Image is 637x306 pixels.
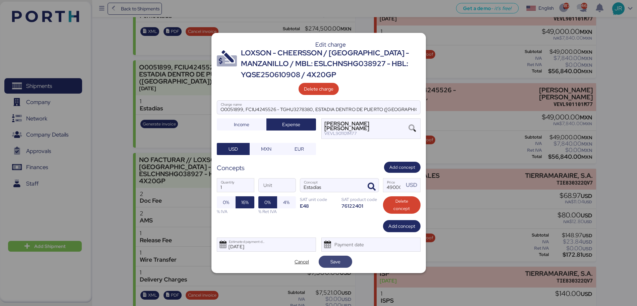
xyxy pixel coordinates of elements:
button: Add concept [383,220,421,232]
span: MXN [261,145,271,153]
input: Quantity [217,178,254,192]
input: Concept [300,178,363,192]
span: Add concept [389,164,415,171]
span: 0% [264,198,271,206]
button: Delete charge [299,83,339,95]
div: E48 [300,203,337,209]
div: SAT product code [341,196,379,203]
span: Delete charge [304,85,333,93]
input: Charge name [217,101,420,114]
span: Cancel [295,258,309,266]
input: Unit [259,178,296,192]
div: % IVA [217,208,254,215]
div: SAT unit code [300,196,337,203]
button: ConceptConcept [365,180,379,194]
button: USD [217,143,250,155]
button: Cancel [285,256,319,268]
div: LOXSON - CHEERSSON / [GEOGRAPHIC_DATA] - MANZANILLO / MBL: ESLCHNSHG038927 - HBL: YQSE250610908 /... [241,48,421,80]
div: [PERSON_NAME] [PERSON_NAME] [324,121,407,131]
span: 0% [223,198,229,206]
span: Add concept [388,222,415,230]
div: % Ret IVA [258,208,296,215]
div: USD [406,181,420,189]
span: Income [234,120,249,129]
button: 4% [277,196,296,208]
button: 0% [217,196,236,208]
span: Save [330,258,340,266]
button: Add concept [384,162,421,173]
button: EUR [283,143,316,155]
span: Delete concept [388,198,415,212]
div: VEVL901101M77 [324,131,407,136]
button: Delete concept [383,196,421,214]
span: USD [229,145,238,153]
button: Save [319,256,352,268]
span: 16% [241,198,249,206]
button: 0% [258,196,277,208]
div: Concepts [217,163,245,173]
button: Income [217,118,266,131]
input: Price [383,178,404,192]
span: 4% [283,198,290,206]
button: MXN [250,143,283,155]
button: Expense [266,118,316,131]
button: 16% [236,196,254,208]
span: Expense [282,120,300,129]
div: 76122401 [341,203,379,209]
span: EUR [295,145,304,153]
div: Edit charge [241,42,421,48]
